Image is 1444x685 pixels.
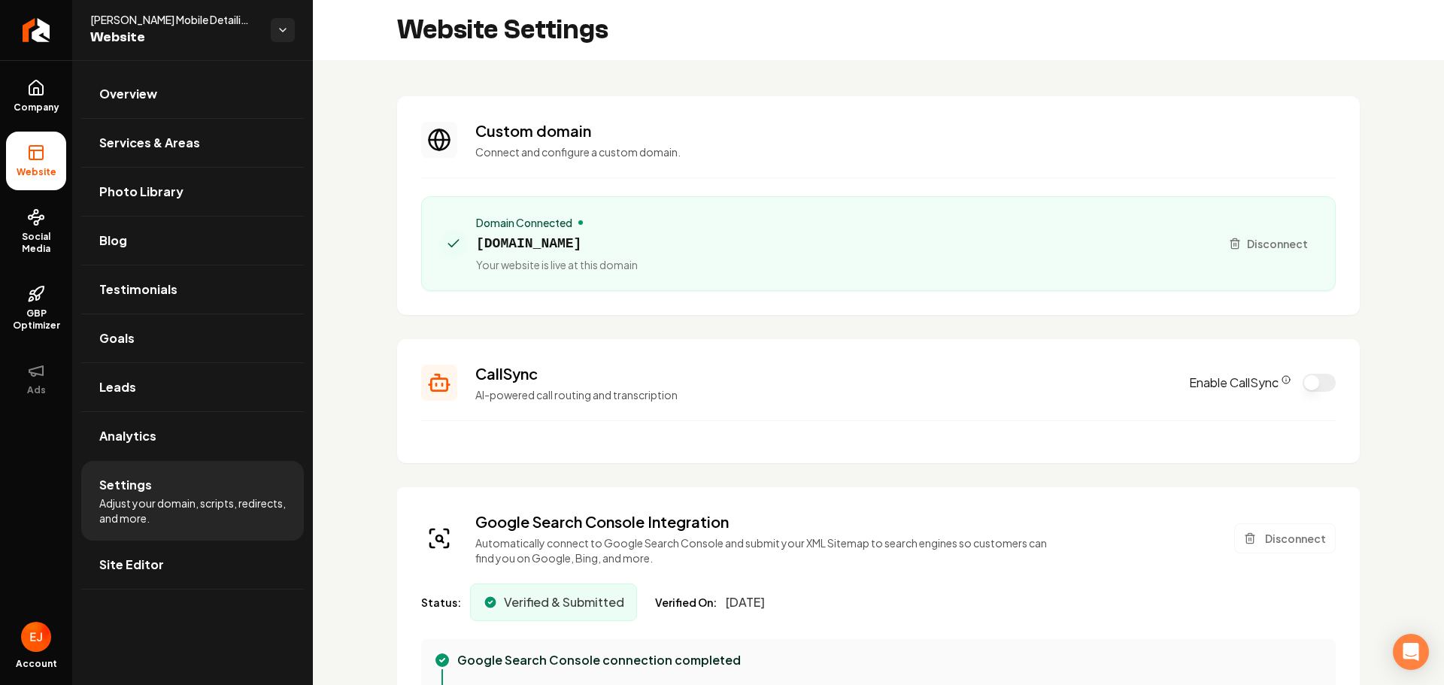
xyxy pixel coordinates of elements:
[1234,523,1336,553] button: Disconnect
[457,651,741,669] p: Google Search Console connection completed
[475,120,1336,141] h3: Custom domain
[81,412,304,460] a: Analytics
[99,427,156,445] span: Analytics
[99,183,184,201] span: Photo Library
[8,102,65,114] span: Company
[21,622,51,652] button: Open user button
[99,232,127,250] span: Blog
[81,265,304,314] a: Testimonials
[99,556,164,574] span: Site Editor
[23,18,50,42] img: Rebolt Logo
[1393,634,1429,670] div: Open Intercom Messenger
[476,233,638,254] span: [DOMAIN_NAME]
[1220,230,1317,257] button: Disconnect
[81,314,304,362] a: Goals
[655,595,717,610] span: Verified On:
[16,658,57,670] span: Account
[1247,236,1308,252] span: Disconnect
[421,595,461,610] span: Status:
[99,476,152,494] span: Settings
[99,329,135,347] span: Goals
[99,280,177,299] span: Testimonials
[81,168,304,216] a: Photo Library
[81,363,304,411] a: Leads
[475,387,1171,402] p: AI-powered call routing and transcription
[99,496,286,526] span: Adjust your domain, scripts, redirects, and more.
[90,27,259,48] span: Website
[475,511,1058,532] h3: Google Search Console Integration
[6,350,66,408] button: Ads
[726,593,765,611] span: [DATE]
[1189,374,1291,392] label: Enable CallSync
[6,308,66,332] span: GBP Optimizer
[475,363,1171,384] h3: CallSync
[99,134,200,152] span: Services & Areas
[21,384,52,396] span: Ads
[6,273,66,344] a: GBP Optimizer
[6,67,66,126] a: Company
[90,12,259,27] span: [PERSON_NAME] Mobile Detailing
[11,166,62,178] span: Website
[1282,375,1291,384] button: CallSync Info
[99,378,136,396] span: Leads
[504,593,624,611] span: Verified & Submitted
[99,85,157,103] span: Overview
[81,119,304,167] a: Services & Areas
[21,622,51,652] img: Eduard Joers
[81,541,304,589] a: Site Editor
[475,535,1058,565] p: Automatically connect to Google Search Console and submit your XML Sitemap to search engines so c...
[81,217,304,265] a: Blog
[6,196,66,267] a: Social Media
[6,231,66,255] span: Social Media
[81,70,304,118] a: Overview
[476,215,572,230] span: Domain Connected
[476,257,638,272] span: Your website is live at this domain
[475,144,1336,159] p: Connect and configure a custom domain.
[397,15,608,45] h2: Website Settings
